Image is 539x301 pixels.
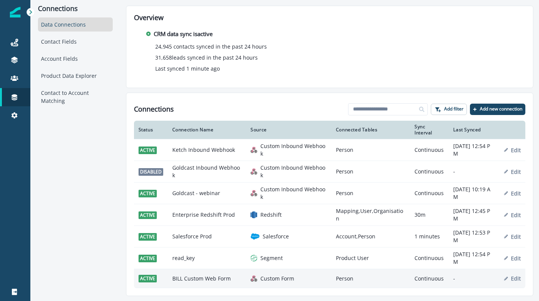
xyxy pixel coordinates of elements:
[504,233,521,240] button: Edit
[154,30,213,38] p: CRM data sync is active
[251,255,257,262] img: segment
[134,161,525,183] a: disabledGoldcast Inbound Webhookgeneric inbound webhookCustom Inbound WebhookPersonContinuous-Edit
[172,127,242,133] div: Connection Name
[263,233,289,240] p: Salesforce
[511,275,521,282] p: Edit
[251,211,257,218] img: redshift
[511,255,521,262] p: Edit
[410,269,449,288] td: Continuous
[38,52,113,66] div: Account Fields
[139,168,163,176] span: disabled
[444,106,463,112] p: Add filter
[511,233,521,240] p: Edit
[139,190,157,197] span: active
[331,247,410,269] td: Product User
[260,275,294,282] p: Custom Form
[410,226,449,247] td: 1 minutes
[134,14,525,22] h2: Overview
[155,43,267,50] p: 24,945 contacts synced in the past 24 hours
[168,161,246,183] td: Goldcast Inbound Webhook
[504,147,521,154] button: Edit
[504,190,521,197] button: Edit
[139,233,157,241] span: active
[139,275,157,282] span: active
[134,105,174,113] h1: Connections
[155,65,220,72] p: Last synced 1 minute ago
[168,269,246,288] td: BILL Custom Web Form
[260,211,282,219] p: Redshift
[251,127,327,133] div: Source
[470,104,525,115] button: Add new connection
[504,255,521,262] button: Edit
[410,161,449,183] td: Continuous
[504,211,521,219] button: Edit
[134,139,525,161] a: activeKetch Inbound Webhookgeneric inbound webhookCustom Inbound WebhookPersonContinuous[DATE] 12...
[260,164,327,179] p: Custom Inbound Webhook
[260,142,327,158] p: Custom Inbound Webhook
[251,232,260,241] img: salesforce
[410,183,449,204] td: Continuous
[453,168,495,175] p: -
[168,204,246,226] td: Enterprise Redshift Prod
[251,147,257,153] img: generic inbound webhook
[134,226,525,247] a: activeSalesforce ProdsalesforceSalesforceAccount,Person1 minutes[DATE] 12:53 PMEdit
[410,247,449,269] td: Continuous
[134,269,525,288] a: activeBILL Custom Web Formcustom formCustom FormPersonContinuous-Edit
[453,229,495,244] p: [DATE] 12:53 PM
[453,142,495,158] p: [DATE] 12:54 PM
[431,104,467,115] button: Add filter
[168,226,246,247] td: Salesforce Prod
[331,139,410,161] td: Person
[168,139,246,161] td: Ketch Inbound Webhook
[139,127,163,133] div: Status
[10,7,20,17] img: Inflection
[331,183,410,204] td: Person
[410,139,449,161] td: Continuous
[480,106,522,112] p: Add new connection
[38,69,113,83] div: Product Data Explorer
[336,127,405,133] div: Connected Tables
[134,204,525,226] a: activeEnterprise Redshift ProdredshiftRedshiftMapping,User,Organisation30m[DATE] 12:45 PMEdit
[134,183,525,204] a: activeGoldcast - webinargeneric inbound webhookCustom Inbound WebhookPersonContinuous[DATE] 10:19...
[453,186,495,201] p: [DATE] 10:19 AM
[511,168,521,175] p: Edit
[504,275,521,282] button: Edit
[139,211,157,219] span: active
[511,211,521,219] p: Edit
[155,54,258,61] p: 31,658 leads synced in the past 24 hours
[453,251,495,266] p: [DATE] 12:54 PM
[414,124,444,136] div: Sync Interval
[251,168,257,175] img: generic inbound webhook
[511,190,521,197] p: Edit
[504,168,521,175] button: Edit
[331,204,410,226] td: Mapping,User,Organisation
[331,269,410,288] td: Person
[410,204,449,226] td: 30m
[38,86,113,108] div: Contact to Account Matching
[453,207,495,222] p: [DATE] 12:45 PM
[251,275,257,282] img: custom form
[168,183,246,204] td: Goldcast - webinar
[139,255,157,262] span: active
[260,254,283,262] p: Segment
[453,127,495,133] div: Last Synced
[251,190,257,197] img: generic inbound webhook
[331,161,410,183] td: Person
[139,147,157,154] span: active
[168,247,246,269] td: read_key
[134,247,525,269] a: activeread_keysegmentSegmentProduct UserContinuous[DATE] 12:54 PMEdit
[331,226,410,247] td: Account,Person
[38,35,113,49] div: Contact Fields
[38,5,113,13] p: Connections
[511,147,521,154] p: Edit
[38,17,113,32] div: Data Connections
[453,275,495,282] p: -
[260,186,327,201] p: Custom Inbound Webhook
